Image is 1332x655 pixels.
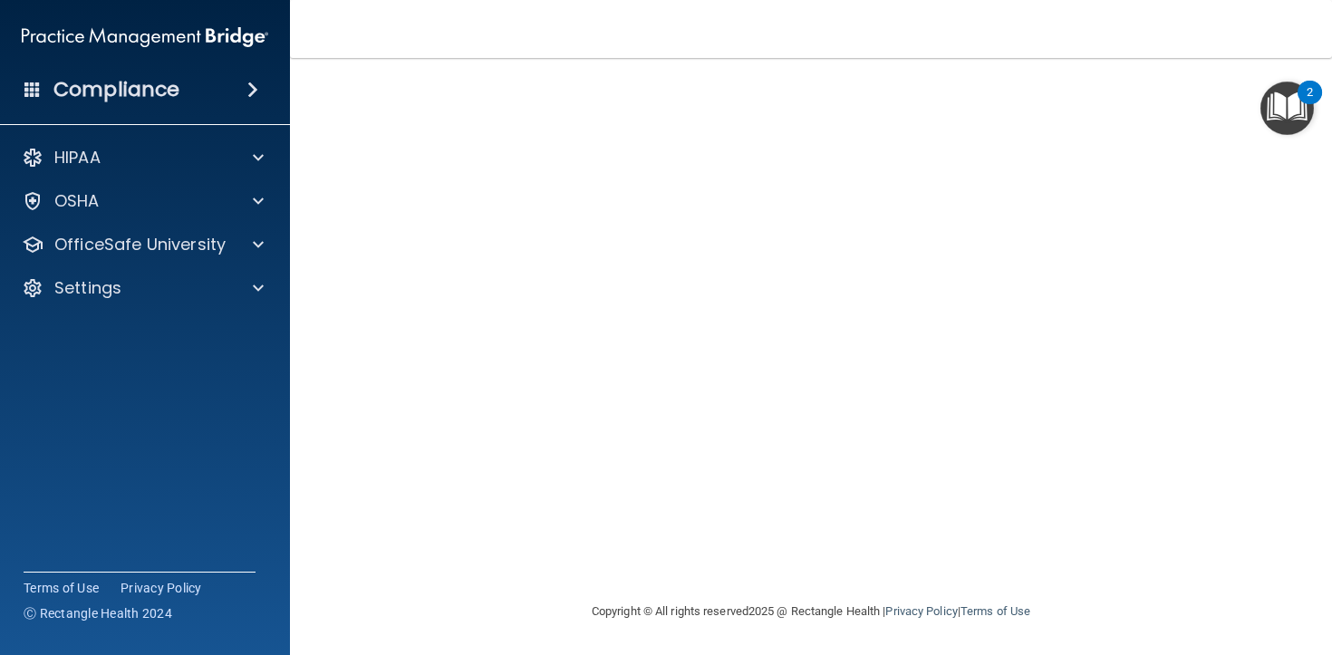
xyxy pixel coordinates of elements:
[885,604,957,618] a: Privacy Policy
[121,579,202,597] a: Privacy Policy
[22,234,264,255] a: OfficeSafe University
[54,234,226,255] p: OfficeSafe University
[22,147,264,169] a: HIPAA
[22,19,268,55] img: PMB logo
[53,77,179,102] h4: Compliance
[54,190,100,212] p: OSHA
[340,18,1246,575] iframe: infection-control-training
[1260,82,1314,135] button: Open Resource Center, 2 new notifications
[54,277,121,299] p: Settings
[22,190,264,212] a: OSHA
[960,604,1030,618] a: Terms of Use
[24,579,99,597] a: Terms of Use
[480,583,1142,641] div: Copyright © All rights reserved 2025 @ Rectangle Health | |
[22,277,264,299] a: Settings
[24,604,172,622] span: Ⓒ Rectangle Health 2024
[54,147,101,169] p: HIPAA
[1307,92,1313,116] div: 2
